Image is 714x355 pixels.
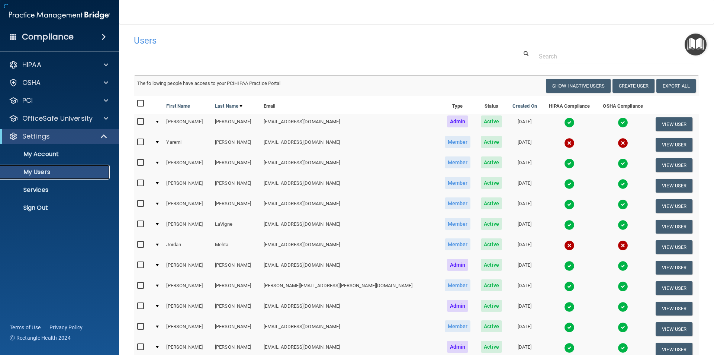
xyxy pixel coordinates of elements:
[22,114,93,123] p: OfficeSafe University
[212,257,261,278] td: [PERSON_NAME]
[564,199,575,210] img: tick.e7d51cea.svg
[445,197,471,209] span: Member
[481,115,502,127] span: Active
[618,261,628,271] img: tick.e7d51cea.svg
[261,96,439,114] th: Email
[507,134,542,155] td: [DATE]
[656,117,692,131] button: View User
[618,281,628,292] img: tick.e7d51cea.svg
[261,175,439,196] td: [EMAIL_ADDRESS][DOMAIN_NAME]
[439,96,476,114] th: Type
[546,79,611,93] button: Show Inactive Users
[447,300,469,312] span: Admin
[447,259,469,271] span: Admin
[9,114,108,123] a: OfficeSafe University
[163,319,212,339] td: [PERSON_NAME]
[618,158,628,169] img: tick.e7d51cea.svg
[9,78,108,87] a: OSHA
[618,138,628,148] img: cross.ca9f0e7f.svg
[163,278,212,298] td: [PERSON_NAME]
[507,298,542,319] td: [DATE]
[564,281,575,292] img: tick.e7d51cea.svg
[261,134,439,155] td: [EMAIL_ADDRESS][DOMAIN_NAME]
[507,196,542,216] td: [DATE]
[512,102,537,111] a: Created On
[656,138,692,152] button: View User
[445,136,471,148] span: Member
[447,115,469,127] span: Admin
[656,240,692,254] button: View User
[656,199,692,213] button: View User
[9,60,108,69] a: HIPAA
[261,278,439,298] td: [PERSON_NAME][EMAIL_ADDRESS][PERSON_NAME][DOMAIN_NAME]
[261,237,439,257] td: [EMAIL_ADDRESS][DOMAIN_NAME]
[5,168,106,176] p: My Users
[507,257,542,278] td: [DATE]
[507,114,542,134] td: [DATE]
[261,319,439,339] td: [EMAIL_ADDRESS][DOMAIN_NAME]
[163,216,212,237] td: [PERSON_NAME]
[9,132,108,141] a: Settings
[564,322,575,333] img: tick.e7d51cea.svg
[656,179,692,193] button: View User
[445,279,471,291] span: Member
[9,96,108,105] a: PCI
[163,155,212,175] td: [PERSON_NAME]
[445,320,471,332] span: Member
[163,196,212,216] td: [PERSON_NAME]
[564,220,575,230] img: tick.e7d51cea.svg
[212,175,261,196] td: [PERSON_NAME]
[656,281,692,295] button: View User
[481,279,502,291] span: Active
[137,80,281,86] span: The following people have access to your PCIHIPAA Practice Portal
[507,155,542,175] td: [DATE]
[212,196,261,216] td: [PERSON_NAME]
[212,298,261,319] td: [PERSON_NAME]
[618,179,628,189] img: tick.e7d51cea.svg
[618,117,628,128] img: tick.e7d51cea.svg
[481,156,502,168] span: Active
[542,96,596,114] th: HIPAA Compliance
[261,196,439,216] td: [EMAIL_ADDRESS][DOMAIN_NAME]
[481,218,502,230] span: Active
[166,102,190,111] a: First Name
[212,114,261,134] td: [PERSON_NAME]
[163,175,212,196] td: [PERSON_NAME]
[261,257,439,278] td: [EMAIL_ADDRESS][DOMAIN_NAME]
[656,79,696,93] a: Export All
[481,238,502,250] span: Active
[49,324,83,331] a: Privacy Policy
[22,78,41,87] p: OSHA
[22,132,50,141] p: Settings
[618,240,628,251] img: cross.ca9f0e7f.svg
[22,32,74,42] h4: Compliance
[212,278,261,298] td: [PERSON_NAME]
[585,302,705,332] iframe: Drift Widget Chat Controller
[261,114,439,134] td: [EMAIL_ADDRESS][DOMAIN_NAME]
[445,218,471,230] span: Member
[656,220,692,234] button: View User
[481,259,502,271] span: Active
[212,216,261,237] td: LaVigne
[5,186,106,194] p: Services
[261,216,439,237] td: [EMAIL_ADDRESS][DOMAIN_NAME]
[481,136,502,148] span: Active
[5,204,106,212] p: Sign Out
[618,199,628,210] img: tick.e7d51cea.svg
[22,60,41,69] p: HIPAA
[612,79,654,93] button: Create User
[447,341,469,353] span: Admin
[507,319,542,339] td: [DATE]
[163,298,212,319] td: [PERSON_NAME]
[10,324,41,331] a: Terms of Use
[618,343,628,353] img: tick.e7d51cea.svg
[212,134,261,155] td: [PERSON_NAME]
[163,134,212,155] td: Yaremi
[212,155,261,175] td: [PERSON_NAME]
[261,298,439,319] td: [EMAIL_ADDRESS][DOMAIN_NAME]
[212,319,261,339] td: [PERSON_NAME]
[10,334,71,342] span: Ⓒ Rectangle Health 2024
[476,96,507,114] th: Status
[5,150,106,158] p: My Account
[445,238,471,250] span: Member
